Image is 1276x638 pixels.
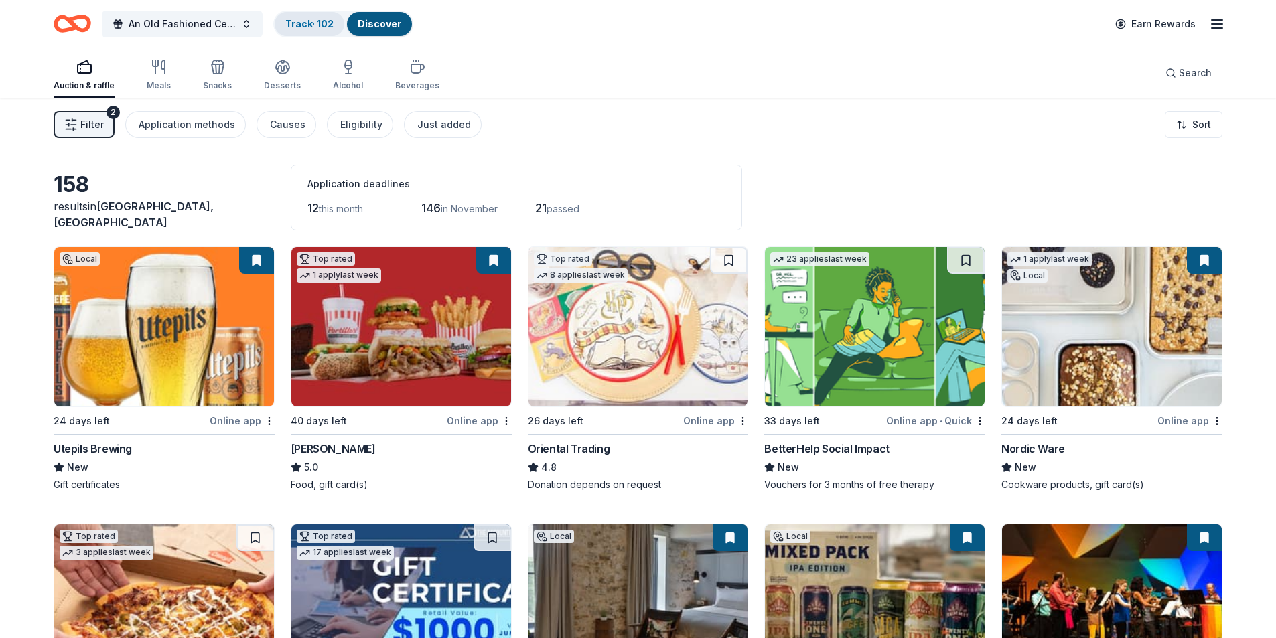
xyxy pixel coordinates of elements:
button: Meals [147,54,171,98]
div: Online app [683,412,748,429]
div: Top rated [60,530,118,543]
div: 24 days left [1001,413,1058,429]
img: Image for Oriental Trading [528,247,748,406]
div: Top rated [297,252,355,266]
div: 33 days left [764,413,820,429]
div: Utepils Brewing [54,441,132,457]
a: Track· 102 [285,18,334,29]
span: Search [1179,65,1212,81]
div: Nordic Ware [1001,441,1065,457]
div: Online app [1157,412,1222,429]
span: this month [319,203,363,214]
button: Alcohol [333,54,363,98]
span: [GEOGRAPHIC_DATA], [GEOGRAPHIC_DATA] [54,200,214,229]
div: Application methods [139,116,235,133]
span: Filter [80,116,104,133]
div: Online app Quick [886,412,985,429]
span: Sort [1192,116,1211,133]
div: Cookware products, gift card(s) [1001,478,1222,491]
div: 40 days left [291,413,347,429]
div: [PERSON_NAME] [291,441,376,457]
div: Desserts [264,80,301,91]
div: Auction & raffle [54,80,115,91]
div: Meals [147,80,171,91]
div: Local [60,252,100,266]
div: 1 apply last week [297,268,381,283]
span: New [67,459,88,475]
div: 26 days left [528,413,583,429]
span: New [1015,459,1036,475]
div: 24 days left [54,413,110,429]
span: 146 [421,201,441,215]
div: Snacks [203,80,232,91]
button: Eligibility [327,111,393,138]
div: Local [770,530,810,543]
div: Online app [447,412,512,429]
div: BetterHelp Social Impact [764,441,889,457]
button: Desserts [264,54,301,98]
img: Image for Nordic Ware [1002,247,1222,406]
div: 23 applies last week [770,252,869,266]
a: Image for Oriental TradingTop rated8 applieslast week26 days leftOnline appOriental Trading4.8Don... [528,246,749,491]
div: Local [534,530,574,543]
div: Application deadlines [307,176,725,192]
span: in [54,200,214,229]
div: results [54,198,275,230]
div: Local [1007,269,1048,283]
span: 12 [307,201,319,215]
button: Just added [404,111,482,138]
span: • [940,416,942,426]
div: Beverages [395,80,439,91]
div: Online app [210,412,275,429]
div: Donation depends on request [528,478,749,491]
img: Image for Utepils Brewing [54,247,274,406]
div: Eligibility [340,116,382,133]
span: New [778,459,799,475]
button: Sort [1165,111,1222,138]
a: Home [54,8,91,39]
div: Top rated [297,530,355,543]
span: 4.8 [541,459,557,475]
a: Image for BetterHelp Social Impact23 applieslast week33 days leftOnline app•QuickBetterHelp Socia... [764,246,985,491]
span: in November [441,203,498,214]
a: Image for Utepils BrewingLocal24 days leftOnline appUtepils BrewingNewGift certificates [54,246,275,491]
span: An Old Fashioned Celtic Christmas [129,16,236,32]
div: 17 applies last week [297,546,394,560]
a: Image for Nordic Ware1 applylast weekLocal24 days leftOnline appNordic WareNewCookware products, ... [1001,246,1222,491]
button: Snacks [203,54,232,98]
a: Image for Portillo'sTop rated1 applylast week40 days leftOnline app[PERSON_NAME]5.0Food, gift car... [291,246,512,491]
div: 3 applies last week [60,546,153,560]
span: passed [547,203,579,214]
button: Track· 102Discover [273,11,413,37]
button: Causes [257,111,316,138]
button: Beverages [395,54,439,98]
div: Gift certificates [54,478,275,491]
img: Image for Portillo's [291,247,511,406]
div: 1 apply last week [1007,252,1092,266]
div: Top rated [534,252,592,266]
button: Auction & raffle [54,54,115,98]
div: Causes [270,116,305,133]
button: Application methods [125,111,246,138]
div: Oriental Trading [528,441,610,457]
button: Filter2 [54,111,115,138]
div: 2 [107,106,120,119]
div: 158 [54,171,275,198]
span: 21 [535,201,547,215]
button: An Old Fashioned Celtic Christmas [102,11,263,37]
span: 5.0 [304,459,318,475]
div: 8 applies last week [534,268,628,283]
img: Image for BetterHelp Social Impact [765,247,985,406]
div: Alcohol [333,80,363,91]
a: Discover [358,18,401,29]
div: Just added [417,116,471,133]
a: Earn Rewards [1107,12,1204,36]
div: Vouchers for 3 months of free therapy [764,478,985,491]
button: Search [1155,60,1222,86]
div: Food, gift card(s) [291,478,512,491]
